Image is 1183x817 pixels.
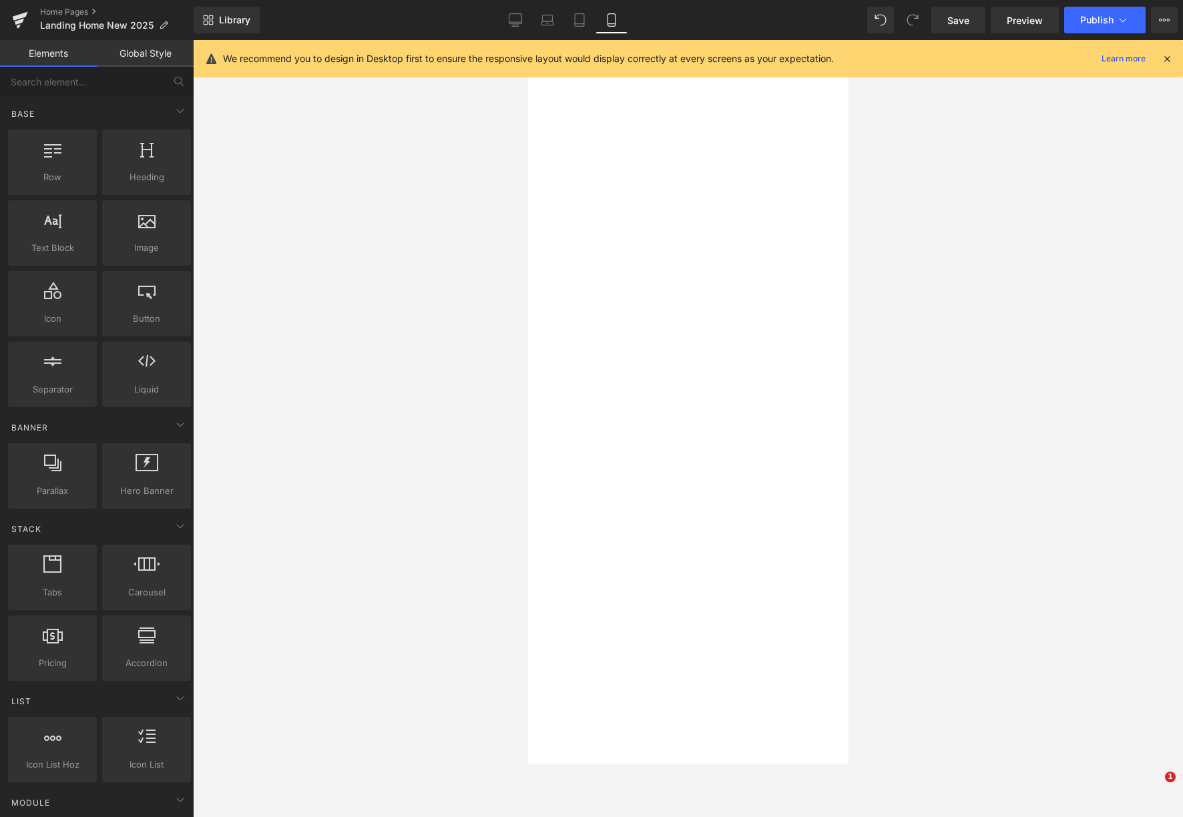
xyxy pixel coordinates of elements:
span: Separator [12,382,93,396]
span: Hero Banner [106,484,187,498]
span: Image [106,241,187,255]
a: Global Style [97,40,194,67]
a: Mobile [596,7,628,33]
span: Publish [1080,15,1114,25]
span: Carousel [106,585,187,599]
span: Banner [10,421,49,434]
span: Button [106,312,187,326]
span: Icon List Hoz [12,758,93,772]
span: Save [947,13,969,27]
span: Preview [1007,13,1043,27]
span: Library [219,14,250,26]
a: Learn more [1096,51,1151,67]
a: Preview [991,7,1059,33]
span: Base [10,107,36,120]
span: Module [10,796,51,809]
a: New Library [194,7,260,33]
span: Liquid [106,382,187,396]
button: Undo [867,7,894,33]
span: Icon List [106,758,187,772]
span: Text Block [12,241,93,255]
span: Tabs [12,585,93,599]
span: Stack [10,523,43,535]
span: Pricing [12,656,93,670]
span: 1 [1165,772,1176,782]
button: Publish [1064,7,1146,33]
a: Home Pages [40,7,194,17]
span: Row [12,170,93,184]
span: List [10,695,33,708]
span: Parallax [12,484,93,498]
span: Heading [106,170,187,184]
a: Desktop [499,7,531,33]
button: Redo [899,7,926,33]
iframe: Intercom live chat [1138,772,1170,804]
a: Tablet [563,7,596,33]
p: We recommend you to design in Desktop first to ensure the responsive layout would display correct... [223,51,834,66]
span: Icon [12,312,93,326]
span: Landing Home New 2025 [40,20,154,31]
span: Accordion [106,656,187,670]
a: Laptop [531,7,563,33]
button: More [1151,7,1178,33]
